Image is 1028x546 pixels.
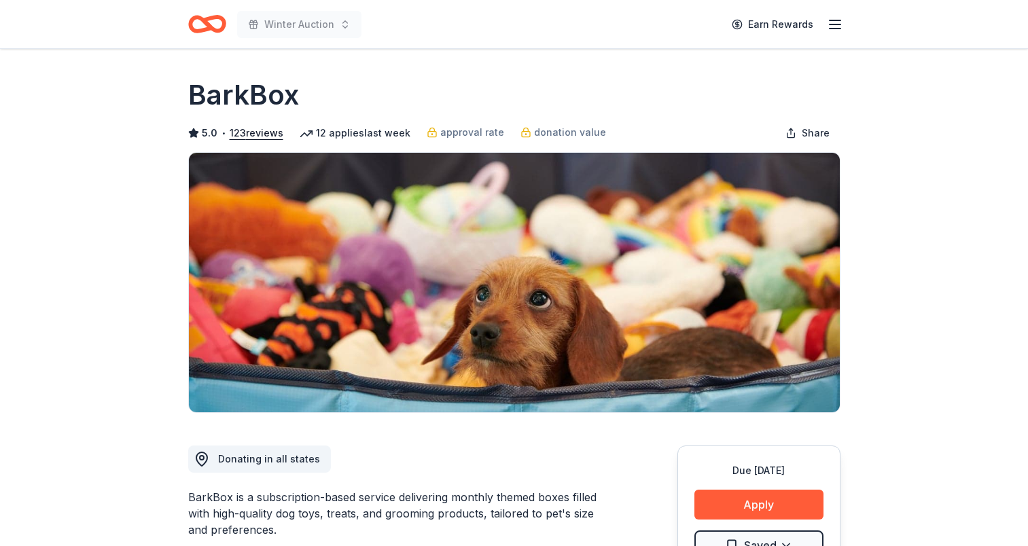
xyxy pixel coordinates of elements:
[189,153,840,412] img: Image for BarkBox
[520,124,606,141] a: donation value
[221,128,226,139] span: •
[694,490,823,520] button: Apply
[188,489,612,538] div: BarkBox is a subscription-based service delivering monthly themed boxes filled with high-quality ...
[694,462,823,479] div: Due [DATE]
[724,12,821,37] a: Earn Rewards
[188,76,299,114] h1: BarkBox
[534,124,606,141] span: donation value
[202,125,217,141] span: 5.0
[264,16,334,33] span: Winter Auction
[218,453,320,465] span: Donating in all states
[188,8,226,40] a: Home
[802,125,830,141] span: Share
[775,120,840,147] button: Share
[237,11,361,38] button: Winter Auction
[230,125,283,141] button: 123reviews
[300,125,410,141] div: 12 applies last week
[427,124,504,141] a: approval rate
[440,124,504,141] span: approval rate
